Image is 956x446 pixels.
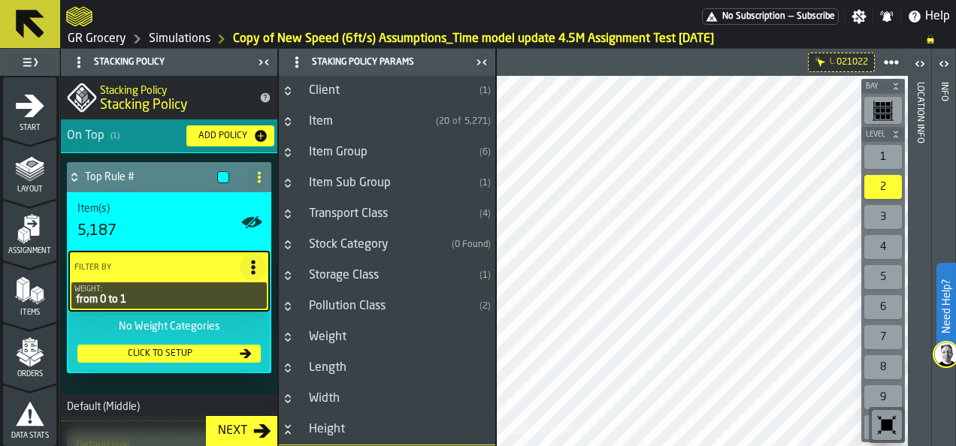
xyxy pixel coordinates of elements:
div: Hide filter [815,56,827,68]
div: button-toolbar-undefined [861,322,905,352]
div: Weight: [74,285,264,294]
label: button-toggle-Open [933,52,954,79]
label: button-toggle-Notifications [873,9,900,24]
div: Title [77,203,261,215]
div: Height [300,420,354,438]
h2: Sub Title [100,82,250,97]
li: menu Start [3,77,56,137]
button: Button-Item Sub Group-closed [279,177,297,189]
div: title-Stacking Policy [61,76,277,119]
a: link-to-/wh/i/e451d98b-95f6-4604-91ff-c80219f9c36d/simulations/654e25ce-c51a-4594-aec2-ff6b3a97638e [233,30,714,48]
a: logo-header [66,3,92,30]
span: ) [488,209,491,218]
div: Next [212,422,253,440]
span: ) [488,240,491,249]
button: Weight:from 0 to 1 [71,282,267,309]
h3: title-section-Weight [279,322,495,353]
span: 021022 [837,57,868,68]
h3: title-section-Client [279,76,495,107]
span: 1 [483,271,488,280]
svg: Reset zoom and position [875,413,899,437]
div: Stock Category [300,236,446,254]
a: logo-header [500,413,585,443]
span: 4 [483,209,488,218]
div: 2 [864,175,902,199]
h3: title-section-Storage Class [279,261,495,291]
div: Item Group [300,143,473,161]
div: button-toolbar-undefined [861,202,905,232]
h3: title-section-Height [279,414,495,445]
a: link-to-/wh/i/e451d98b-95f6-4604-91ff-c80219f9c36d/pricing/ [702,8,839,25]
li: menu Layout [3,139,56,199]
h3: title-section-Pollution Class [279,291,495,322]
span: ( [452,240,455,249]
a: link-to-/wh/i/e451d98b-95f6-4604-91ff-c80219f9c36d [149,30,210,48]
div: On Top [67,127,174,145]
div: button-toolbar-undefined [861,262,905,292]
div: Client [300,82,473,100]
span: Assignment [3,247,56,255]
button: button-Click to setup [77,345,261,363]
div: stat-Item(s) [68,194,270,251]
label: button-toggle-Open [909,52,930,79]
div: Stacking Policy [64,50,253,74]
button: button-Next [206,416,277,446]
button: Button-Storage Class-closed [279,270,297,282]
div: 4 [864,235,902,259]
li: menu Orders [3,324,56,384]
button: Button-Weight-closed [279,331,297,343]
div: PolicyFilterItem-Weight [71,282,267,309]
span: ) [488,148,491,157]
span: ) [488,86,491,95]
label: button-toggle-Toggle Full Menu [3,52,56,73]
span: Subscribe [797,11,835,22]
span: 0 Found [455,240,488,249]
span: — [788,11,794,22]
div: Menu Subscription [702,8,839,25]
div: Info [939,79,949,442]
span: Help [925,8,950,26]
header: Info [932,49,955,446]
div: button-toolbar-undefined [869,407,905,443]
span: 1 [483,179,488,188]
label: Need Help? [938,264,954,348]
h4: Top Rule # [85,171,211,183]
h3: title-section-[object Object] [61,119,277,153]
label: Filter By [71,260,240,276]
div: button-toolbar-undefined [861,352,905,382]
label: button-toggle-Close me [471,53,492,71]
span: ) [488,179,491,188]
span: 1 [483,86,488,95]
li: menu Items [3,262,56,322]
button: Button-Transport Class-closed [279,208,297,220]
nav: Breadcrumb [66,30,950,48]
span: ) [488,302,491,311]
div: Pollution Class [300,297,473,315]
li: menu Data Stats [3,385,56,445]
div: 8 [864,355,902,379]
div: Click to setup [83,348,237,359]
button: Button-Stock Category-closed [279,239,297,251]
div: from 0 to 1 [74,294,264,306]
label: button-toggle-Settings [846,9,873,24]
div: 3 [864,205,902,229]
label: button-toggle-Help [901,8,956,26]
div: 7 [864,325,902,349]
div: Staking Policy Params [282,50,471,74]
span: 5,271 [464,117,488,126]
span: Start [3,124,56,132]
div: 1 [864,145,902,169]
div: 10 [864,415,902,439]
span: Item(s) [77,203,110,215]
span: Default (Middle) [61,402,140,414]
span: ( [480,271,483,280]
span: ( [480,148,483,157]
span: ( [480,209,483,218]
h3: title-section-Width [279,384,495,414]
button: Button-Item-closed [279,116,297,128]
span: 6 [483,148,488,157]
div: Top Rule # [67,162,235,192]
span: Level [863,131,888,139]
div: button-toolbar-undefined [861,94,905,127]
div: 5,187 [77,221,116,242]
